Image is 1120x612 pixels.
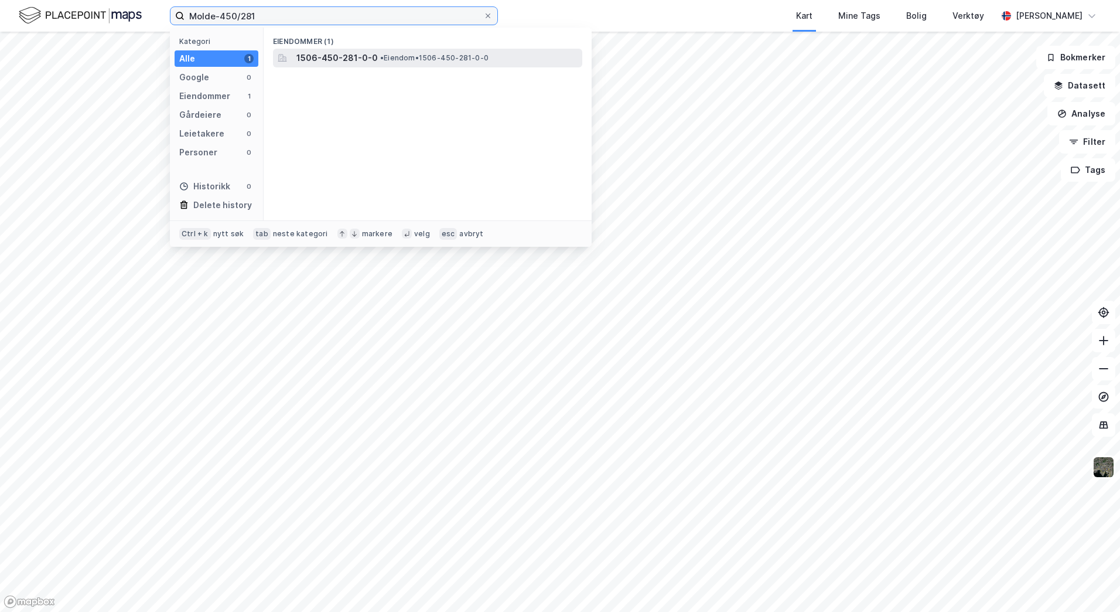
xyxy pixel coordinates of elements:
button: Tags [1061,158,1115,182]
div: esc [439,228,457,240]
button: Bokmerker [1036,46,1115,69]
div: nytt søk [213,229,244,239]
img: logo.f888ab2527a4732fd821a326f86c7f29.svg [19,5,142,26]
span: 1506-450-281-0-0 [296,51,378,65]
div: 0 [244,73,254,82]
div: Verktøy [952,9,984,23]
div: Leietakere [179,127,224,141]
span: • [380,53,384,62]
div: 0 [244,182,254,191]
button: Datasett [1044,74,1115,97]
input: Søk på adresse, matrikkel, gårdeiere, leietakere eller personer [185,7,483,25]
div: Kart [796,9,812,23]
img: 9k= [1092,456,1115,478]
div: velg [414,229,430,239]
div: Personer [179,145,217,159]
div: 1 [244,91,254,101]
div: 0 [244,129,254,138]
div: Gårdeiere [179,108,221,122]
div: [PERSON_NAME] [1016,9,1083,23]
div: 1 [244,54,254,63]
div: 0 [244,148,254,157]
div: markere [362,229,392,239]
div: Mine Tags [838,9,880,23]
button: Analyse [1047,102,1115,125]
div: avbryt [459,229,483,239]
div: Kategori [179,37,258,46]
iframe: Chat Widget [1061,556,1120,612]
div: tab [253,228,271,240]
div: Eiendommer [179,89,230,103]
div: neste kategori [273,229,328,239]
div: Bolig [906,9,927,23]
div: Kontrollprogram for chat [1061,556,1120,612]
div: Alle [179,52,195,66]
div: Historikk [179,179,230,193]
div: 0 [244,110,254,120]
div: Ctrl + k [179,228,211,240]
div: Delete history [193,198,252,212]
div: Google [179,70,209,84]
div: Eiendommer (1) [264,28,592,49]
a: Mapbox homepage [4,595,55,608]
span: Eiendom • 1506-450-281-0-0 [380,53,489,63]
button: Filter [1059,130,1115,154]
